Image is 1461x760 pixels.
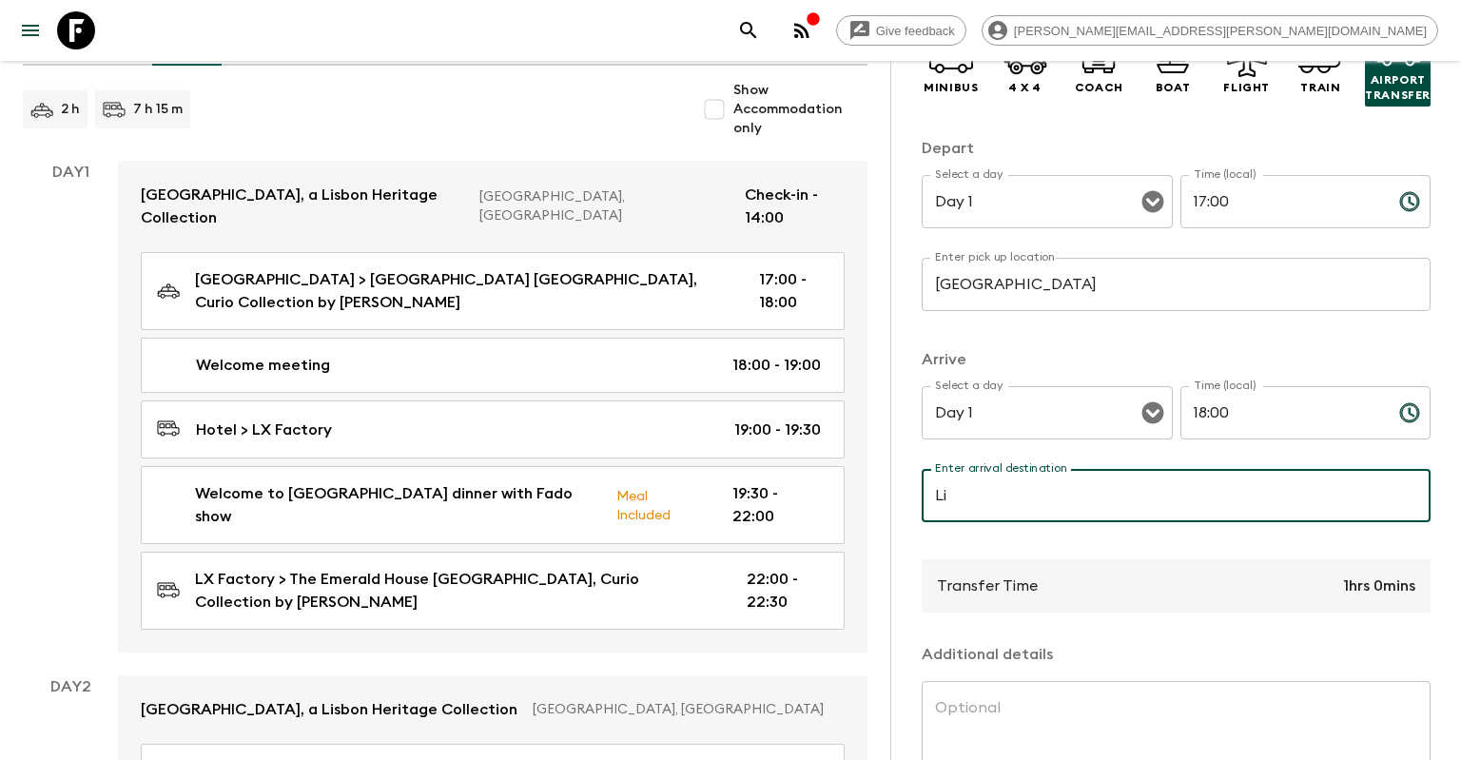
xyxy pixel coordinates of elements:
a: Welcome to [GEOGRAPHIC_DATA] dinner with Fado showMeal Included19:30 - 22:00 [141,466,845,544]
p: 18:00 - 19:00 [732,354,821,377]
a: [GEOGRAPHIC_DATA] > [GEOGRAPHIC_DATA] [GEOGRAPHIC_DATA], Curio Collection by [PERSON_NAME]17:00 -... [141,252,845,330]
p: Additional details [922,643,1431,666]
p: Coach [1075,80,1123,95]
p: [GEOGRAPHIC_DATA] > [GEOGRAPHIC_DATA] [GEOGRAPHIC_DATA], Curio Collection by [PERSON_NAME] [195,268,729,314]
a: LX Factory > The Emerald House [GEOGRAPHIC_DATA], Curio Collection by [PERSON_NAME]22:00 - 22:30 [141,552,845,630]
p: 17:00 - 18:00 [759,268,821,314]
p: [GEOGRAPHIC_DATA], a Lisbon Heritage Collection [141,698,517,721]
button: search adventures [730,11,768,49]
label: Time (local) [1194,378,1256,394]
p: Day 1 [23,161,118,184]
p: Arrive [922,348,1431,371]
a: [GEOGRAPHIC_DATA], a Lisbon Heritage Collection[GEOGRAPHIC_DATA], [GEOGRAPHIC_DATA] [118,675,867,744]
p: Check-in - 14:00 [745,184,845,229]
p: 7 h 15 m [133,100,183,119]
p: [GEOGRAPHIC_DATA], a Lisbon Heritage Collection [141,184,464,229]
input: hh:mm [1180,386,1384,439]
p: 22:00 - 22:30 [747,568,821,614]
button: Open [1140,188,1166,215]
label: Enter pick up location [935,249,1056,265]
p: [GEOGRAPHIC_DATA], [GEOGRAPHIC_DATA] [479,187,730,225]
a: Give feedback [836,15,966,46]
p: Welcome to [GEOGRAPHIC_DATA] dinner with Fado show [195,482,600,528]
p: Meal Included [616,485,702,525]
button: Choose time, selected time is 6:00 PM [1391,394,1429,432]
p: Boat [1156,80,1190,95]
div: [PERSON_NAME][EMAIL_ADDRESS][PERSON_NAME][DOMAIN_NAME] [982,15,1438,46]
p: 4 x 4 [1008,80,1042,95]
span: Give feedback [866,24,965,38]
p: [GEOGRAPHIC_DATA], [GEOGRAPHIC_DATA] [533,700,829,719]
a: Hotel > LX Factory19:00 - 19:30 [141,400,845,458]
a: Welcome meeting18:00 - 19:00 [141,338,845,393]
p: 19:30 - 22:00 [732,482,821,528]
label: Time (local) [1194,166,1256,183]
label: Select a day [935,378,1003,394]
p: LX Factory > The Emerald House [GEOGRAPHIC_DATA], Curio Collection by [PERSON_NAME] [195,568,716,614]
p: 2 h [61,100,80,119]
p: Airport Transfer [1365,72,1431,103]
span: [PERSON_NAME][EMAIL_ADDRESS][PERSON_NAME][DOMAIN_NAME] [1003,24,1437,38]
button: Open [1140,399,1166,426]
p: Minibus [924,80,978,95]
label: Select a day [935,166,1003,183]
p: Train [1300,80,1340,95]
span: Show Accommodation only [733,81,867,138]
button: menu [11,11,49,49]
p: Welcome meeting [196,354,330,377]
label: Enter arrival destination [935,460,1068,477]
p: 1hrs 0mins [1343,575,1415,597]
p: Transfer Time [937,575,1038,597]
p: Flight [1223,80,1270,95]
input: hh:mm [1180,175,1384,228]
a: [GEOGRAPHIC_DATA], a Lisbon Heritage Collection[GEOGRAPHIC_DATA], [GEOGRAPHIC_DATA]Check-in - 14:00 [118,161,867,252]
p: Hotel > LX Factory [196,419,332,441]
p: 19:00 - 19:30 [734,419,821,441]
button: Choose time, selected time is 5:00 PM [1391,183,1429,221]
p: Depart [922,137,1431,160]
p: Day 2 [23,675,118,698]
